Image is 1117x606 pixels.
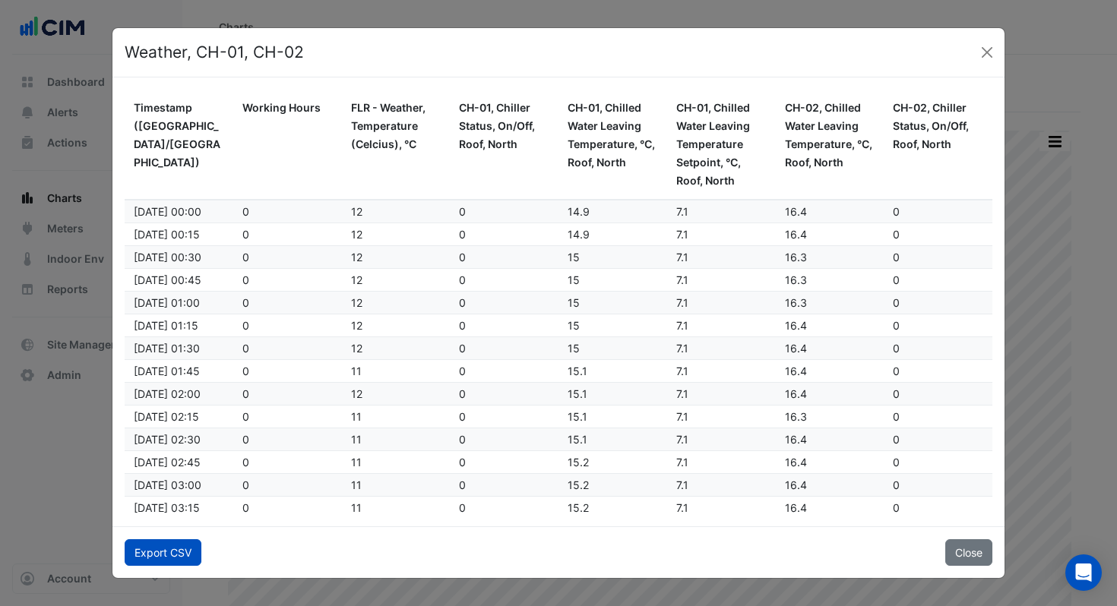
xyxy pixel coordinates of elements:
span: 0 [242,410,249,423]
span: CH-02, Chilled Water Leaving Temperature, °C, Roof, North [785,101,872,169]
span: 01/10/2024 03:00 [134,478,201,491]
datatable-header-cell: CH-02, Chilled Water Leaving Temperature, °C, Roof, North [776,90,884,200]
datatable-header-cell: CH-02, Chiller Status, On/Off, Roof, North [884,90,992,200]
span: 0 [893,478,900,491]
datatable-header-cell: CH-01, Chilled Water Leaving Temperature, °C, Roof, North [558,90,667,200]
span: 7.1 [676,387,688,400]
span: 16.3 [785,273,807,286]
span: 0 [242,273,249,286]
h4: Weather, CH-01, CH-02 [125,40,304,65]
span: 11 [351,501,362,514]
datatable-header-cell: FLR - Weather, Temperature (Celcius), °C [342,90,451,200]
span: 16.4 [785,365,807,377]
span: 01/10/2024 02:30 [134,433,201,446]
span: 16.4 [785,205,807,218]
button: Export CSV [125,539,201,566]
span: 0 [242,319,249,332]
span: 0 [459,205,466,218]
span: 01/10/2024 03:15 [134,501,200,514]
span: CH-02, Chiller Status, On/Off, Roof, North [893,101,969,150]
span: Timestamp ([GEOGRAPHIC_DATA]/[GEOGRAPHIC_DATA]) [134,101,220,169]
span: 0 [459,273,466,286]
span: 0 [893,228,900,241]
span: 12 [351,387,362,400]
span: 0 [893,365,900,377]
span: CH-01, Chiller Status, On/Off, Roof, North [459,101,535,150]
span: 11 [351,433,362,446]
span: 16.3 [785,410,807,423]
datatable-header-cell: Timestamp (Australia/Sydney) [125,90,233,200]
span: 15.1 [568,410,587,423]
span: 0 [459,251,466,264]
span: 16.4 [785,433,807,446]
span: 0 [893,501,900,514]
span: 12 [351,251,362,264]
span: 0 [242,228,249,241]
span: 7.1 [676,273,688,286]
span: 15 [568,273,580,286]
button: Close [945,539,992,566]
span: 15.2 [568,478,589,491]
span: 11 [351,456,362,469]
span: 14.9 [568,205,590,218]
span: 0 [242,387,249,400]
span: 0 [242,433,249,446]
span: 7.1 [676,228,688,241]
span: 15.1 [568,387,587,400]
span: 0 [893,273,900,286]
span: 0 [459,365,466,377]
span: 01/10/2024 00:00 [134,205,201,218]
span: 12 [351,273,362,286]
span: 11 [351,410,362,423]
span: 16.4 [785,319,807,332]
datatable-header-cell: CH-01, Chilled Water Leaving Temperature Setpoint, °C, Roof, North [667,90,776,200]
span: 0 [893,456,900,469]
span: 0 [242,296,249,309]
span: 16.4 [785,387,807,400]
span: 0 [459,478,466,491]
span: 7.1 [676,342,688,355]
span: 12 [351,319,362,332]
span: 0 [459,456,466,469]
span: 0 [242,251,249,264]
span: 7.1 [676,365,688,377]
span: 16.3 [785,251,807,264]
span: 0 [242,205,249,218]
span: 01/10/2024 02:15 [134,410,199,423]
span: 15.1 [568,365,587,377]
span: 0 [893,319,900,332]
button: Close [976,41,998,64]
span: 0 [242,456,249,469]
span: FLR - Weather, Temperature (Celcius), °C [351,101,426,150]
span: 11 [351,478,362,491]
span: 7.1 [676,296,688,309]
span: 15.2 [568,456,589,469]
span: 7.1 [676,205,688,218]
span: 01/10/2024 01:45 [134,365,200,377]
span: CH-01, Chilled Water Leaving Temperature, °C, Roof, North [568,101,655,169]
span: 15 [568,319,580,332]
span: 01/10/2024 02:00 [134,387,201,400]
span: 01/10/2024 01:30 [134,342,200,355]
datatable-header-cell: CH-01, Chiller Status, On/Off, Roof, North [450,90,558,200]
span: 15.1 [568,433,587,446]
span: 0 [242,501,249,514]
span: 16.4 [785,342,807,355]
span: 01/10/2024 02:45 [134,456,201,469]
span: 0 [893,433,900,446]
span: 11 [351,365,362,377]
span: 0 [242,342,249,355]
span: Working Hours [242,101,321,114]
span: 0 [893,342,900,355]
span: CH-01, Chilled Water Leaving Temperature Setpoint, °C, Roof, North [676,101,750,187]
span: 0 [459,387,466,400]
span: 0 [242,365,249,377]
span: 14.9 [568,228,590,241]
span: 7.1 [676,319,688,332]
span: 12 [351,205,362,218]
span: 16.4 [785,228,807,241]
span: 7.1 [676,478,688,491]
span: 7.1 [676,251,688,264]
span: 01/10/2024 01:00 [134,296,200,309]
span: 0 [459,342,466,355]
